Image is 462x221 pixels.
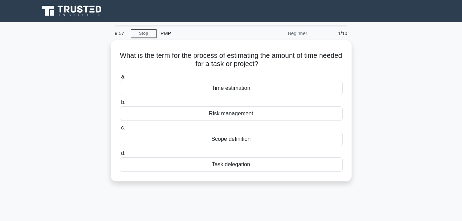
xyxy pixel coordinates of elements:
div: 1/10 [311,27,352,40]
div: 9:57 [111,27,131,40]
span: a. [121,74,126,80]
div: Beginner [251,27,311,40]
div: PMP [157,27,251,40]
span: c. [121,125,125,130]
div: Time estimation [120,81,343,95]
div: Task delegation [120,157,343,172]
a: Stop [131,29,157,38]
div: Scope definition [120,132,343,146]
span: d. [121,150,126,156]
div: Risk management [120,106,343,121]
span: b. [121,99,126,105]
h5: What is the term for the process of estimating the amount of time needed for a task or project? [119,51,343,69]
